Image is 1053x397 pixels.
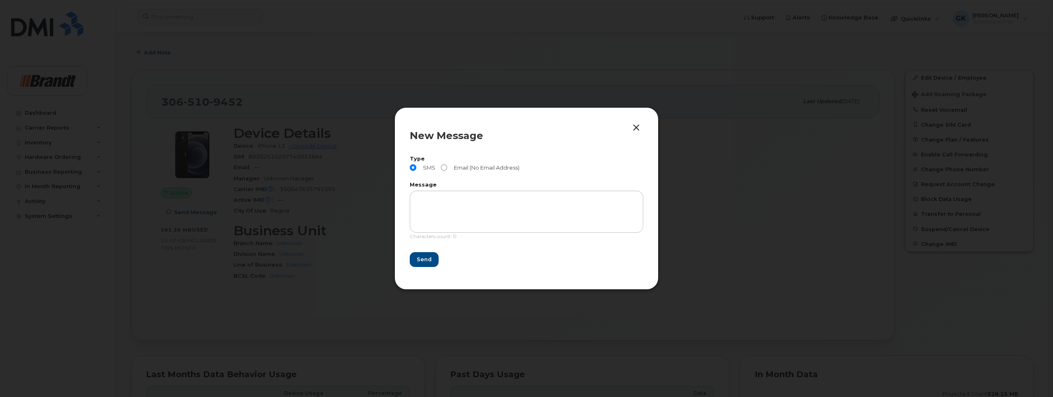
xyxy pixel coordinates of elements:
button: Send [410,252,439,267]
input: SMS [410,164,416,171]
input: Email (No Email Address) [441,164,447,171]
span: Email (No Email Address) [451,164,519,171]
div: New Message [410,131,643,141]
div: Characters count: 0 [410,233,643,245]
span: SMS [420,164,435,171]
label: Type [410,156,643,162]
span: Send [417,255,432,263]
label: Message [410,182,643,188]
